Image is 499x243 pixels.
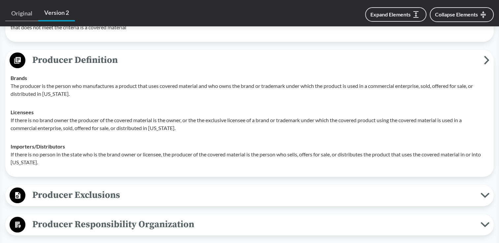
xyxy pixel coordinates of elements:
[430,7,494,22] button: Collapse Elements
[11,75,27,81] strong: Brands
[8,216,491,233] button: Producer Responsibility Organization
[11,82,488,98] p: The producer is the person who manufactures a product that uses covered material and who owns the...
[25,217,481,232] span: Producer Responsibility Organization
[11,143,65,149] strong: Importers/​Distributors
[38,5,75,21] a: Version 2
[8,187,491,204] button: Producer Exclusions
[25,188,481,202] span: Producer Exclusions
[5,6,38,21] a: Original
[365,7,426,22] button: Expand Elements
[11,116,488,132] p: If there is no brand owner the producer of the covered material is the owner, or the the exclusiv...
[11,150,488,166] p: If there is no person in the state who is the brand owner or licensee, the producer of the covere...
[11,109,34,115] strong: Licensees
[25,53,484,67] span: Producer Definition
[8,52,491,69] button: Producer Definition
